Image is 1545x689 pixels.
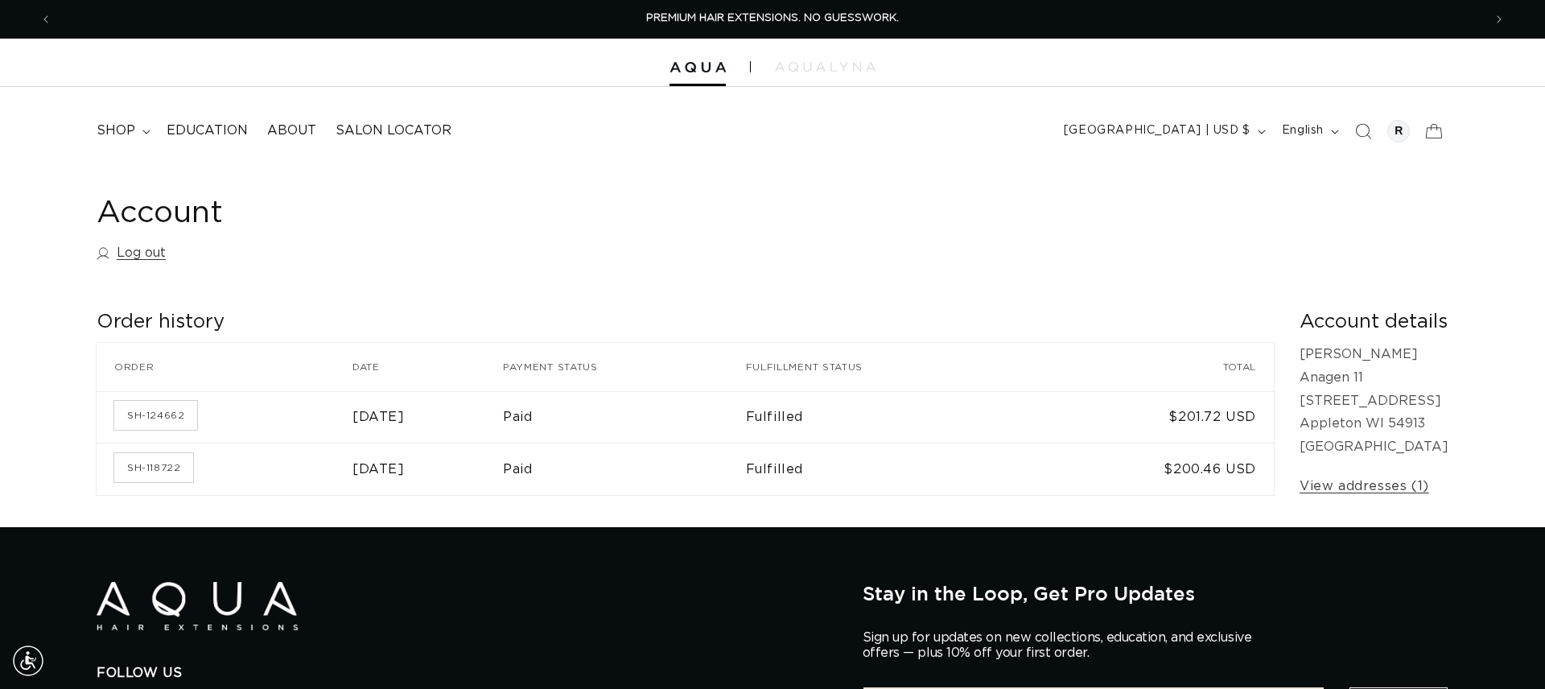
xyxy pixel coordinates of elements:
h2: Account details [1300,310,1448,335]
td: $200.46 USD [1036,443,1274,495]
span: English [1282,122,1324,139]
td: Paid [503,443,746,495]
p: [PERSON_NAME] Anagen 11 [STREET_ADDRESS] Appleton WI 54913 [GEOGRAPHIC_DATA] [1300,343,1448,459]
span: Salon Locator [336,122,451,139]
td: Fulfilled [746,391,1037,444]
p: Sign up for updates on new collections, education, and exclusive offers — plus 10% off your first... [863,630,1265,661]
a: View addresses (1) [1300,475,1429,498]
span: shop [97,122,135,139]
button: English [1272,116,1345,146]
img: Aqua Hair Extensions [669,62,726,73]
img: Aqua Hair Extensions [97,582,298,631]
th: Date [352,343,503,391]
th: Fulfillment status [746,343,1037,391]
button: Next announcement [1481,4,1517,35]
h2: Stay in the Loop, Get Pro Updates [863,582,1448,604]
button: [GEOGRAPHIC_DATA] | USD $ [1054,116,1272,146]
summary: shop [87,113,157,149]
td: Paid [503,391,746,444]
time: [DATE] [352,463,405,476]
span: Education [167,122,248,139]
h1: Account [97,194,1448,233]
a: About [257,113,326,149]
th: Payment status [503,343,746,391]
h2: Order history [97,310,1274,335]
th: Total [1036,343,1274,391]
a: Order number SH-124662 [114,401,197,430]
h2: Follow Us [97,665,838,682]
td: $201.72 USD [1036,391,1274,444]
span: PREMIUM HAIR EXTENSIONS. NO GUESSWORK. [646,13,899,23]
a: Order number SH-118722 [114,453,193,482]
th: Order [97,343,352,391]
span: About [267,122,316,139]
a: Log out [97,241,166,265]
img: aqualyna.com [775,62,875,72]
summary: Search [1345,113,1381,149]
time: [DATE] [352,411,405,423]
span: [GEOGRAPHIC_DATA] | USD $ [1064,122,1250,139]
a: Salon Locator [326,113,461,149]
td: Fulfilled [746,443,1037,495]
button: Previous announcement [28,4,64,35]
a: Education [157,113,257,149]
